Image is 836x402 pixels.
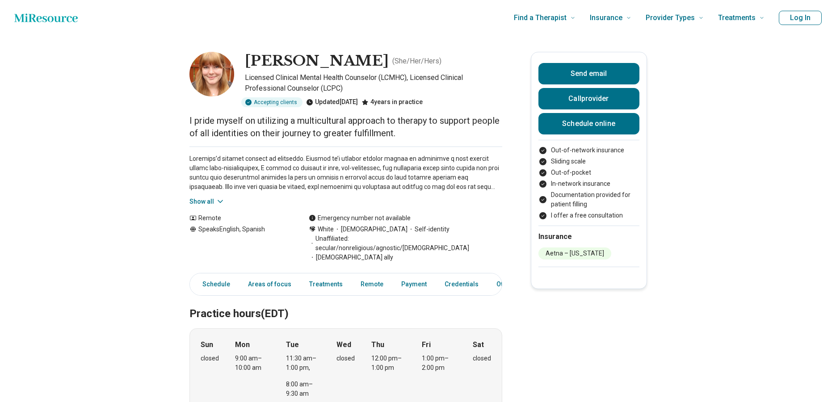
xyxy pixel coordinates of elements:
li: I offer a free consultation [538,211,639,220]
span: Unaffiliated: secular/nonreligious/agnostic/[DEMOGRAPHIC_DATA] [309,234,502,253]
p: Loremips’d sitamet consect ad elitseddo. Eiusmod te’i utlabor etdolor magnaa en adminimve q nost ... [189,154,502,192]
li: Out-of-pocket [538,168,639,177]
div: Emergency number not available [309,214,411,223]
button: Send email [538,63,639,84]
button: Callprovider [538,88,639,109]
a: Areas of focus [243,275,297,293]
strong: Fri [422,339,431,350]
strong: Tue [286,339,299,350]
strong: Sun [201,339,213,350]
span: [DEMOGRAPHIC_DATA] ally [309,253,393,262]
strong: Thu [371,339,384,350]
div: 1:00 pm – 2:00 pm [422,354,456,373]
span: [DEMOGRAPHIC_DATA] [334,225,407,234]
li: Aetna – [US_STATE] [538,247,611,260]
a: Other [491,275,523,293]
button: Log In [779,11,822,25]
div: Updated [DATE] [306,97,358,107]
p: Licensed Clinical Mental Health Counselor (LCMHC), Licensed Clinical Professional Counselor (LCPC) [245,72,502,94]
ul: Payment options [538,146,639,220]
div: 12:00 pm – 1:00 pm [371,354,406,373]
a: Schedule online [538,113,639,134]
strong: Mon [235,339,250,350]
a: Treatments [304,275,348,293]
a: Schedule [192,275,235,293]
a: Remote [355,275,389,293]
span: Find a Therapist [514,12,567,24]
h2: Practice hours (EDT) [189,285,502,322]
div: 4 years in practice [361,97,423,107]
div: closed [336,354,355,363]
li: Out-of-network insurance [538,146,639,155]
div: closed [473,354,491,363]
strong: Wed [336,339,351,350]
div: closed [201,354,219,363]
span: White [318,225,334,234]
div: 9:00 am – 10:00 am [235,354,269,373]
p: I pride myself on utilizing a multicultural approach to therapy to support people of all identiti... [189,114,502,139]
span: Insurance [590,12,622,24]
span: Self-identity [407,225,450,234]
h2: Insurance [538,231,639,242]
div: Speaks English, Spanish [189,225,291,262]
button: Show all [189,197,225,206]
li: In-network insurance [538,179,639,188]
span: Provider Types [646,12,695,24]
li: Sliding scale [538,157,639,166]
span: Treatments [718,12,756,24]
a: Home page [14,9,78,27]
a: Credentials [439,275,484,293]
p: ( She/Her/Hers ) [392,56,441,67]
div: 11:30 am – 1:00 pm , [286,354,320,373]
li: Documentation provided for patient filling [538,190,639,209]
strong: Sat [473,339,484,350]
div: 8:00 am – 9:30 am [286,380,320,398]
h1: [PERSON_NAME] [245,52,389,71]
a: Payment [396,275,432,293]
div: Remote [189,214,291,223]
div: Accepting clients [241,97,302,107]
img: Eve Buck, Licensed Clinical Mental Health Counselor (LCMHC) [189,52,234,96]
